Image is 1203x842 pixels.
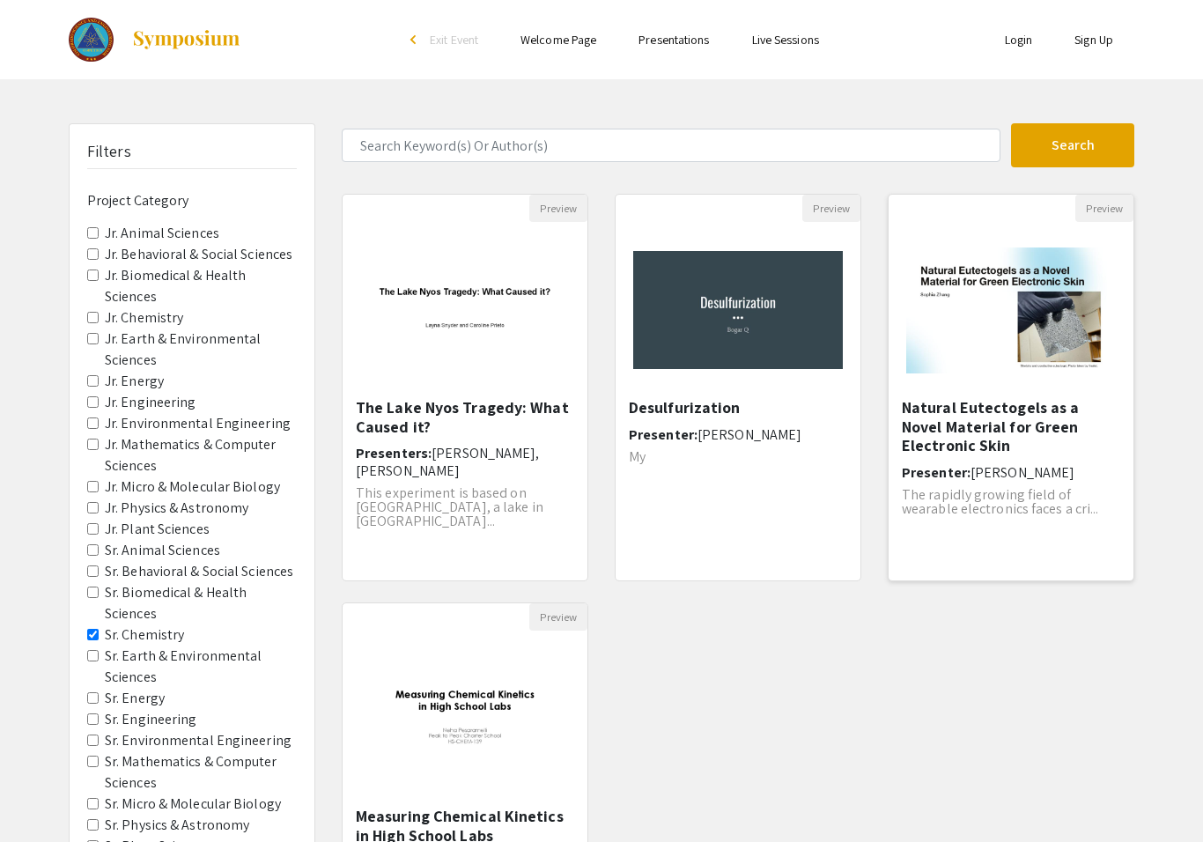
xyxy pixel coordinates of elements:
label: Sr. Physics & Astronomy [105,815,249,836]
label: Jr. Micro & Molecular Biology [105,476,280,498]
h6: Presenters: [356,445,574,478]
span: My [629,447,646,466]
label: Jr. Physics & Astronomy [105,498,248,519]
label: Jr. Mathematics & Computer Sciences [105,434,297,476]
label: Sr. Biomedical & Health Sciences [105,582,297,624]
h5: The Lake Nyos Tragedy: What Caused it? [356,398,574,436]
button: Preview [529,603,587,631]
label: Sr. Environmental Engineering [105,730,292,751]
h5: Natural Eutectogels as a Novel Material for Green Electronic Skin [902,398,1120,455]
label: Jr. Environmental Engineering [105,413,291,434]
a: 2025 Colorado Science and Engineering Fair [69,18,241,62]
label: Sr. Mathematics & Computer Sciences [105,751,297,794]
span: Exit Event [430,32,478,48]
button: Preview [1075,195,1133,222]
label: Jr. Animal Sciences [105,223,219,244]
label: Sr. Engineering [105,709,197,730]
img: <p>Natural Eutectogels as a Novel Material for Green Electronic Skin</p> [889,230,1133,391]
a: Welcome Page [520,32,596,48]
label: Sr. Earth & Environmental Sciences [105,646,297,688]
h5: Filters [87,142,131,161]
input: Search Keyword(s) Or Author(s) [342,129,1000,162]
button: Preview [529,195,587,222]
span: [PERSON_NAME] [971,463,1074,482]
span: [PERSON_NAME] [697,425,801,444]
button: Preview [802,195,860,222]
a: Live Sessions [752,32,819,48]
a: Presentations [638,32,709,48]
label: Sr. Animal Sciences [105,540,220,561]
div: Open Presentation <p>The Lake Nyos Tragedy: What Caused it?</p> [342,194,588,581]
label: Jr. Biomedical & Health Sciences [105,265,297,307]
h6: Project Category [87,192,297,209]
span: This experiment is based on [GEOGRAPHIC_DATA], a lake in [GEOGRAPHIC_DATA]... [356,484,543,530]
span: The rapidly growing field of wearable electronics faces a cri... [902,485,1099,518]
img: <p>Measuring Chemical Kinetics in High School Labs</p> [343,642,587,795]
div: Open Presentation <p>Desulfurization</p> [615,194,861,581]
label: Jr. Engineering [105,392,196,413]
h5: Desulfurization [629,398,847,417]
img: 2025 Colorado Science and Engineering Fair [69,18,114,62]
img: Symposium by ForagerOne [131,29,241,50]
label: Jr. Earth & Environmental Sciences [105,329,297,371]
a: Login [1005,32,1033,48]
div: Open Presentation <p>Natural Eutectogels as a Novel Material for Green Electronic Skin</p> [888,194,1134,581]
h6: Presenter: [902,464,1120,481]
label: Sr. Energy [105,688,165,709]
h6: Presenter: [629,426,847,443]
label: Sr. Chemistry [105,624,184,646]
span: [PERSON_NAME], [PERSON_NAME] [356,444,540,479]
a: Sign Up [1074,32,1113,48]
button: Search [1011,123,1134,167]
label: Sr. Behavioral & Social Sciences [105,561,293,582]
img: <p>The Lake Nyos Tragedy: What Caused it?</p> [343,233,587,387]
label: Jr. Behavioral & Social Sciences [105,244,292,265]
div: arrow_back_ios [410,34,421,45]
iframe: Chat [13,763,75,829]
label: Jr. Plant Sciences [105,519,210,540]
img: <p>Desulfurization</p> [616,233,860,387]
label: Jr. Chemistry [105,307,183,329]
label: Jr. Energy [105,371,164,392]
label: Sr. Micro & Molecular Biology [105,794,281,815]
